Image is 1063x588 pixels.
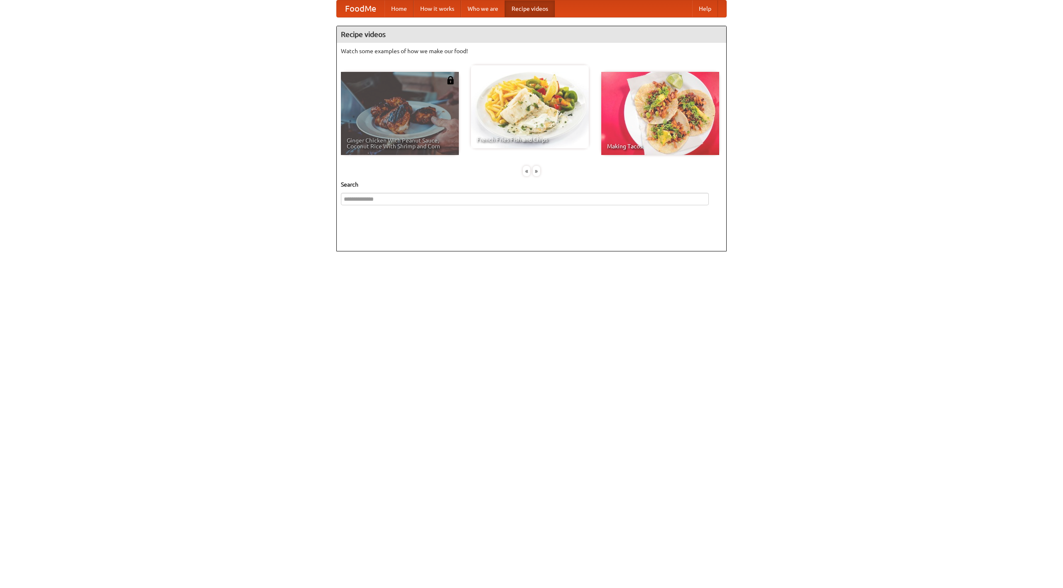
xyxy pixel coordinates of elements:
a: FoodMe [337,0,385,17]
img: 483408.png [446,76,455,84]
p: Watch some examples of how we make our food! [341,47,722,55]
a: Home [385,0,414,17]
h4: Recipe videos [337,26,726,43]
span: Making Tacos [607,143,713,149]
a: Recipe videos [505,0,555,17]
h5: Search [341,180,722,189]
div: « [523,166,530,176]
a: Who we are [461,0,505,17]
a: Making Tacos [601,72,719,155]
div: » [533,166,540,176]
span: French Fries Fish and Chips [477,137,583,143]
a: How it works [414,0,461,17]
a: French Fries Fish and Chips [471,65,589,148]
a: Help [692,0,718,17]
